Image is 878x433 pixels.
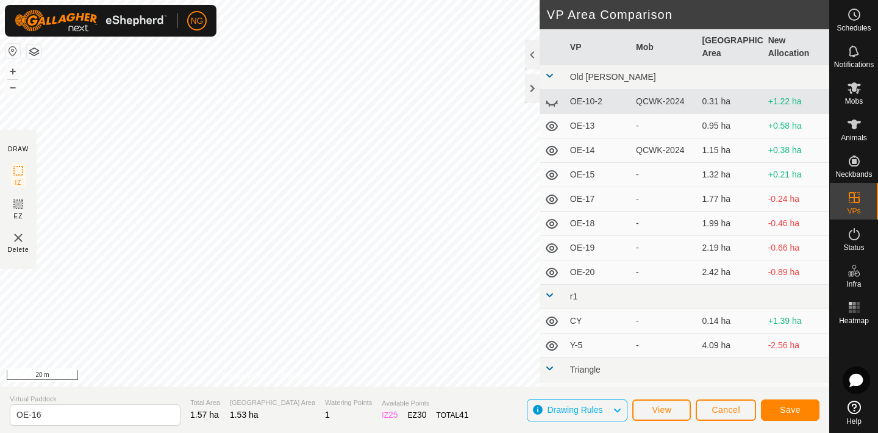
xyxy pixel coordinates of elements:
[697,334,763,358] td: 4.09 ha
[565,334,631,358] td: Y-5
[763,236,829,260] td: -0.66 ha
[636,144,692,157] div: QCWK-2024
[565,260,631,285] td: OE-20
[763,138,829,163] td: +0.38 ha
[636,95,692,108] div: QCWK-2024
[636,120,692,132] div: -
[417,410,427,420] span: 30
[835,171,872,178] span: Neckbands
[565,309,631,334] td: CY
[15,10,167,32] img: Gallagher Logo
[5,44,20,59] button: Reset Map
[325,398,372,408] span: Watering Points
[8,245,29,254] span: Delete
[11,231,26,245] img: VP
[697,90,763,114] td: 0.31 ha
[636,315,692,327] div: -
[636,339,692,352] div: -
[763,187,829,212] td: -0.24 ha
[761,399,819,421] button: Save
[14,212,23,221] span: EZ
[437,409,469,421] div: TOTAL
[636,217,692,230] div: -
[763,163,829,187] td: +0.21 ha
[697,236,763,260] td: 2.19 ha
[570,72,656,82] span: Old [PERSON_NAME]
[697,163,763,187] td: 1.32 ha
[845,98,863,105] span: Mobs
[697,212,763,236] td: 1.99 ha
[763,114,829,138] td: +0.58 ha
[697,309,763,334] td: 0.14 ha
[843,244,864,251] span: Status
[565,163,631,187] td: OE-15
[846,281,861,288] span: Infra
[631,29,697,65] th: Mob
[191,15,204,27] span: NG
[8,145,29,154] div: DRAW
[846,418,862,425] span: Help
[830,396,878,430] a: Help
[763,260,829,285] td: -0.89 ha
[565,187,631,212] td: OE-17
[230,410,259,420] span: 1.53 ha
[570,365,601,374] span: Triangle
[636,242,692,254] div: -
[697,29,763,65] th: [GEOGRAPHIC_DATA] Area
[382,398,468,409] span: Available Points
[565,138,631,163] td: OE-14
[547,7,829,22] h2: VP Area Comparison
[763,382,829,407] td: -1.56 ha
[27,45,41,59] button: Map Layers
[697,260,763,285] td: 2.42 ha
[190,410,219,420] span: 1.57 ha
[780,405,801,415] span: Save
[5,80,20,95] button: –
[632,399,691,421] button: View
[763,29,829,65] th: New Allocation
[565,114,631,138] td: OE-13
[636,193,692,206] div: -
[459,410,469,420] span: 41
[652,405,671,415] span: View
[10,394,180,404] span: Virtual Paddock
[763,334,829,358] td: -2.56 ha
[565,212,631,236] td: OE-18
[636,168,692,181] div: -
[547,405,602,415] span: Drawing Rules
[565,90,631,114] td: OE-10-2
[15,178,22,187] span: IZ
[697,187,763,212] td: 1.77 ha
[565,29,631,65] th: VP
[636,266,692,279] div: -
[696,399,756,421] button: Cancel
[763,212,829,236] td: -0.46 ha
[697,382,763,407] td: 3.09 ha
[570,292,577,301] span: r1
[763,90,829,114] td: +1.22 ha
[5,64,20,79] button: +
[408,409,427,421] div: EZ
[282,371,318,382] a: Contact Us
[230,398,315,408] span: [GEOGRAPHIC_DATA] Area
[565,382,631,407] td: TR-12
[847,207,860,215] span: VPs
[839,317,869,324] span: Heatmap
[841,134,867,141] span: Animals
[190,398,220,408] span: Total Area
[837,24,871,32] span: Schedules
[697,138,763,163] td: 1.15 ha
[388,410,398,420] span: 25
[763,309,829,334] td: +1.39 ha
[325,410,330,420] span: 1
[712,405,740,415] span: Cancel
[697,114,763,138] td: 0.95 ha
[221,371,267,382] a: Privacy Policy
[834,61,874,68] span: Notifications
[565,236,631,260] td: OE-19
[382,409,398,421] div: IZ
